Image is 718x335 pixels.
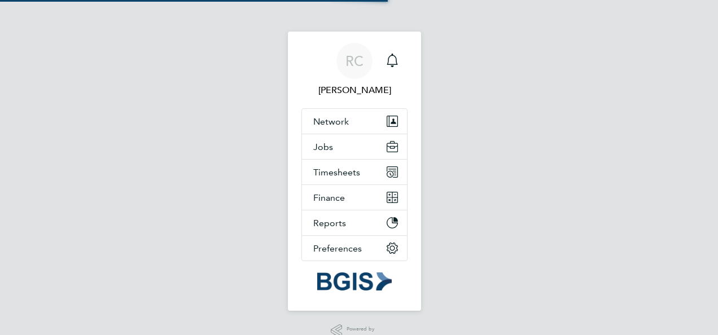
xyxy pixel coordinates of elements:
[313,243,362,254] span: Preferences
[301,43,408,97] a: RC[PERSON_NAME]
[288,32,421,311] nav: Main navigation
[317,272,392,290] img: bgis-logo-retina.png
[313,142,333,152] span: Jobs
[313,116,349,127] span: Network
[302,134,407,159] button: Jobs
[301,272,408,290] a: Go to home page
[302,160,407,184] button: Timesheets
[302,210,407,235] button: Reports
[301,83,408,97] span: Raffaele Centra
[313,192,345,203] span: Finance
[345,54,364,68] span: RC
[347,324,378,334] span: Powered by
[302,236,407,261] button: Preferences
[302,185,407,210] button: Finance
[313,167,360,178] span: Timesheets
[302,109,407,134] button: Network
[313,218,346,228] span: Reports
